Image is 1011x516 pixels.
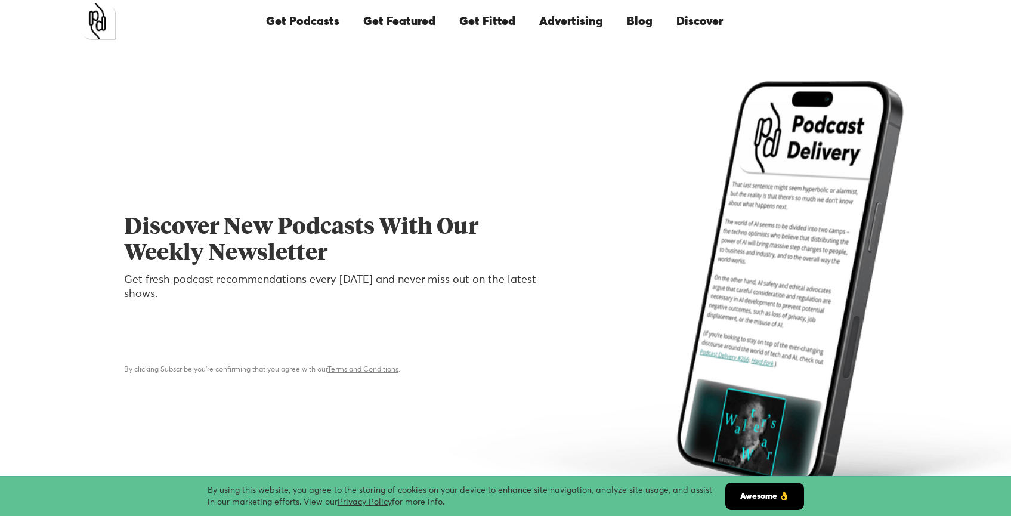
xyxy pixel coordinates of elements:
h1: Discover New Podcasts With Our Weekly Newsletter [124,214,537,267]
a: home [79,3,116,40]
a: Advertising [527,1,615,42]
a: Blog [615,1,664,42]
a: Get Podcasts [254,1,351,42]
div: By clicking Subscribe you're confirming that you agree with our . [124,364,537,376]
a: Get Fitted [447,1,527,42]
a: Terms and Conditions [327,366,398,373]
p: Get fresh podcast recommendations every [DATE] and never miss out on the latest shows. [124,273,537,301]
a: Awesome 👌 [725,483,804,510]
a: Privacy Policy [338,498,392,506]
a: Get Featured [351,1,447,42]
div: By using this website, you agree to the storing of cookies on your device to enhance site navigat... [208,484,725,508]
a: Discover [664,1,735,42]
form: Email Form [124,320,537,376]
